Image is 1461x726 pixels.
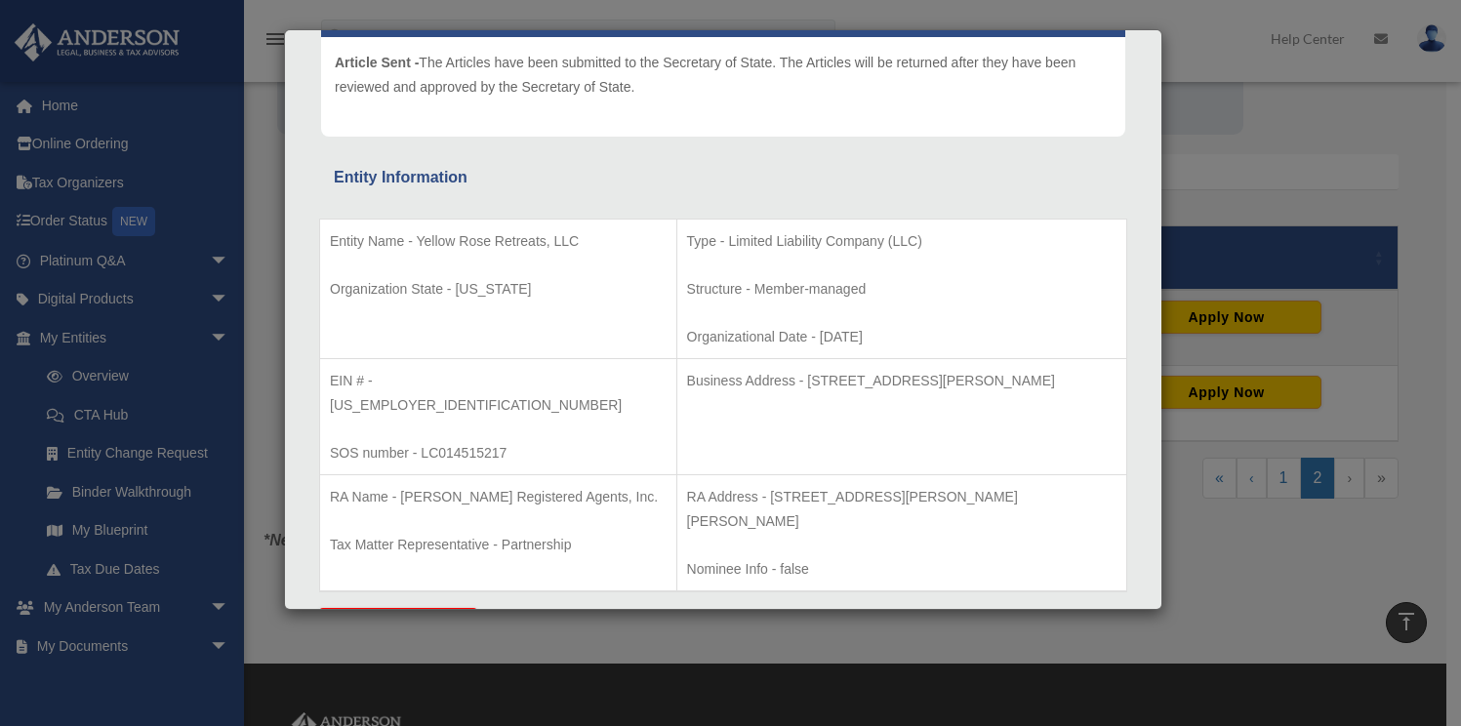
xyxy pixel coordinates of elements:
[330,533,667,557] p: Tax Matter Representative - Partnership
[687,325,1116,349] p: Organizational Date - [DATE]
[330,229,667,254] p: Entity Name - Yellow Rose Retreats, LLC
[330,441,667,465] p: SOS number - LC014515217
[335,55,419,70] span: Article Sent -
[687,369,1116,393] p: Business Address - [STREET_ADDRESS][PERSON_NAME]
[330,277,667,302] p: Organization State - [US_STATE]
[687,277,1116,302] p: Structure - Member-managed
[334,164,1113,191] div: Entity Information
[335,51,1112,99] p: The Articles have been submitted to the Secretary of State. The Articles will be returned after t...
[687,557,1116,582] p: Nominee Info - false
[330,369,667,417] p: EIN # - [US_EMPLOYER_IDENTIFICATION_NUMBER]
[330,485,667,509] p: RA Name - [PERSON_NAME] Registered Agents, Inc.
[687,485,1116,533] p: RA Address - [STREET_ADDRESS][PERSON_NAME][PERSON_NAME]
[687,229,1116,254] p: Type - Limited Liability Company (LLC)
